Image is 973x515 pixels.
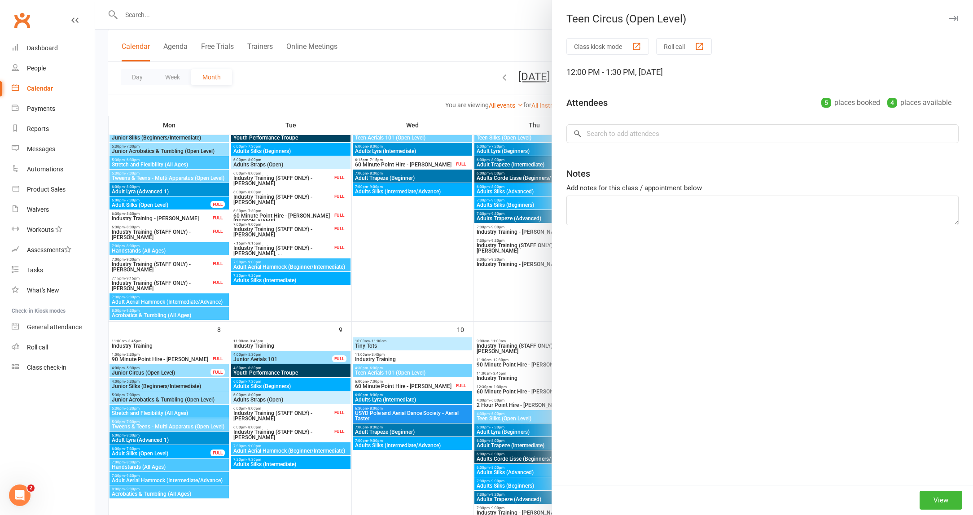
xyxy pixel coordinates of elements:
[566,96,608,109] div: Attendees
[27,105,55,112] div: Payments
[821,98,831,108] div: 5
[12,119,95,139] a: Reports
[27,145,55,153] div: Messages
[920,491,962,510] button: View
[566,183,959,193] div: Add notes for this class / appointment below
[566,124,959,143] input: Search to add attendees
[27,44,58,52] div: Dashboard
[12,260,95,280] a: Tasks
[12,240,95,260] a: Assessments
[12,317,95,337] a: General attendance kiosk mode
[27,166,63,173] div: Automations
[27,206,49,213] div: Waivers
[27,287,59,294] div: What's New
[887,96,951,109] div: places available
[12,79,95,99] a: Calendar
[887,98,897,108] div: 4
[11,9,33,31] a: Clubworx
[12,38,95,58] a: Dashboard
[27,186,66,193] div: Product Sales
[12,139,95,159] a: Messages
[656,38,712,55] button: Roll call
[12,58,95,79] a: People
[27,266,43,274] div: Tasks
[821,96,880,109] div: places booked
[27,246,71,253] div: Assessments
[12,159,95,179] a: Automations
[27,65,46,72] div: People
[566,38,649,55] button: Class kiosk mode
[12,99,95,119] a: Payments
[566,66,959,79] div: 12:00 PM - 1:30 PM, [DATE]
[12,337,95,358] a: Roll call
[27,125,49,132] div: Reports
[12,200,95,220] a: Waivers
[12,179,95,200] a: Product Sales
[12,220,95,240] a: Workouts
[552,13,973,25] div: Teen Circus (Open Level)
[27,226,54,233] div: Workouts
[27,344,48,351] div: Roll call
[27,323,82,331] div: General attendance
[27,364,66,371] div: Class check-in
[566,167,590,180] div: Notes
[27,85,53,92] div: Calendar
[9,484,31,506] iframe: Intercom live chat
[12,280,95,301] a: What's New
[27,484,35,492] span: 2
[12,358,95,378] a: Class kiosk mode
